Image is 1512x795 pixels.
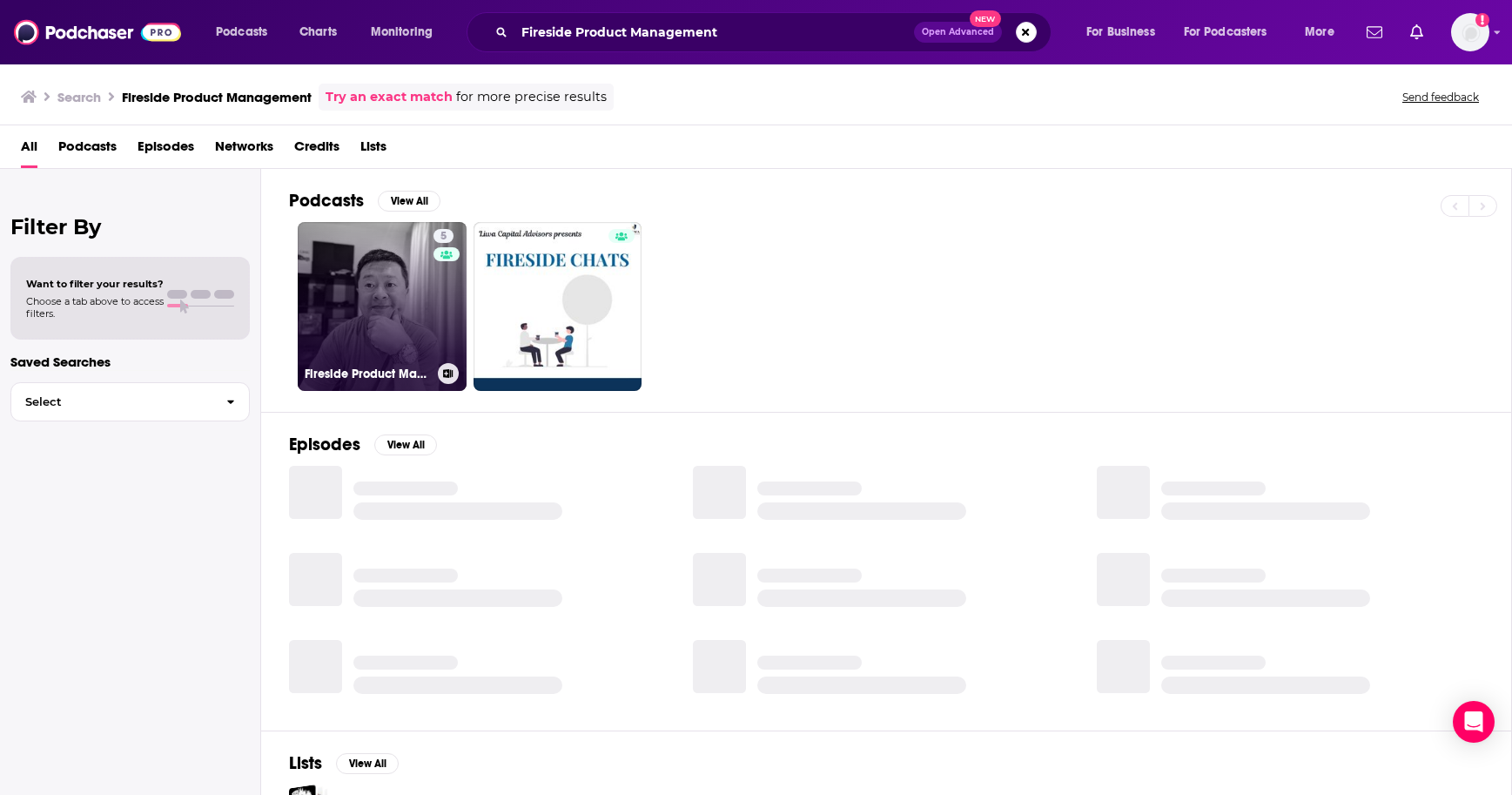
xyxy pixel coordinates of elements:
span: New [970,10,1001,27]
a: EpisodesView All [289,434,437,455]
span: for more precise results [456,87,607,107]
span: Podcasts [216,20,267,44]
span: More [1305,20,1334,44]
button: Show profile menu [1451,13,1489,51]
span: For Business [1086,20,1155,44]
a: Lists [360,132,386,168]
a: ListsView All [289,752,399,774]
button: open menu [204,18,290,46]
span: 5 [440,228,447,246]
button: View All [378,191,440,212]
a: Credits [294,132,339,168]
a: Show notifications dropdown [1360,17,1389,47]
span: Choose a tab above to access filters. [26,295,164,320]
a: 5 [433,229,454,243]
button: View All [336,753,399,774]
span: Charts [299,20,337,44]
div: Open Intercom Messenger [1453,701,1495,743]
span: For Podcasters [1184,20,1267,44]
h2: Lists [289,752,322,774]
p: Saved Searches [10,354,250,370]
svg: Add a profile image [1475,13,1489,27]
img: User Profile [1451,13,1489,51]
span: Open Advanced [922,28,994,37]
button: Send feedback [1397,90,1484,104]
img: Podchaser - Follow, Share and Rate Podcasts [14,16,181,49]
a: Try an exact match [326,87,453,107]
button: open menu [1293,18,1356,46]
span: Select [11,396,212,408]
a: Show notifications dropdown [1403,17,1430,47]
button: View All [374,435,437,455]
button: Open AdvancedNew [914,22,1002,43]
span: Monitoring [371,20,433,44]
button: open menu [1173,18,1293,46]
h2: Episodes [289,434,360,455]
input: Search podcasts, credits, & more... [514,18,914,46]
h3: Search [57,89,101,105]
a: Episodes [138,132,194,168]
h3: Fireside Product Management [305,367,431,381]
button: open menu [359,18,455,46]
a: Charts [288,18,347,46]
span: Logged in as Marketing09 [1451,13,1489,51]
a: All [21,132,37,168]
a: PodcastsView All [289,190,440,212]
span: Want to filter your results? [26,278,164,290]
div: Search podcasts, credits, & more... [483,12,1068,52]
h2: Filter By [10,214,250,239]
button: Select [10,382,250,421]
a: 5Fireside Product Management [298,222,467,391]
a: Networks [215,132,273,168]
h3: Fireside Product Management [122,89,312,105]
button: open menu [1074,18,1177,46]
h2: Podcasts [289,190,364,212]
a: Podcasts [58,132,117,168]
